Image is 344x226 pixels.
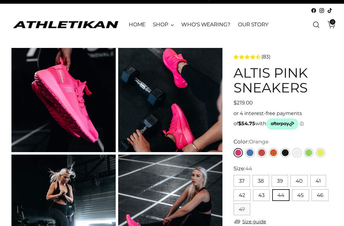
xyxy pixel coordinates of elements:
button: 46 [312,189,329,201]
button: 39 [272,175,288,187]
button: 40 [290,175,308,187]
span: Orange [249,139,269,145]
a: ATHLETIKAN [11,20,120,29]
button: 41 [310,175,326,187]
a: Red [257,148,266,157]
button: 45 [292,189,309,201]
a: White [292,148,302,157]
button: 38 [252,175,269,187]
button: 42 [234,189,251,201]
a: HOME [129,18,146,32]
button: 43 [253,189,270,201]
a: Open search modal [310,19,322,31]
a: WHO'S WEARING? [181,18,230,32]
a: Green [304,148,313,157]
a: Open cart modal [323,19,335,31]
button: 47 [234,203,250,215]
span: 44 [245,165,252,172]
a: Orange [269,148,278,157]
a: Black [281,148,290,157]
a: 4.3 rating (83 votes) [234,53,333,61]
a: OUR STORY [238,18,269,32]
span: (83) [261,53,270,61]
a: Yellow [316,148,325,157]
button: 37 [234,175,250,187]
label: Color: [234,138,269,146]
a: Blue [245,148,255,157]
a: Pink [234,148,243,157]
button: 44 [272,189,290,201]
img: ALTIS Pink Sneakers [11,48,116,152]
a: Size guide [234,218,266,225]
span: 0 [330,19,335,25]
label: Size: [234,165,252,173]
img: ALTIS Pink Sneakers [118,48,222,152]
a: SHOP [153,18,174,32]
span: $219.00 [234,100,253,106]
h1: ALTIS Pink Sneakers [234,66,333,95]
